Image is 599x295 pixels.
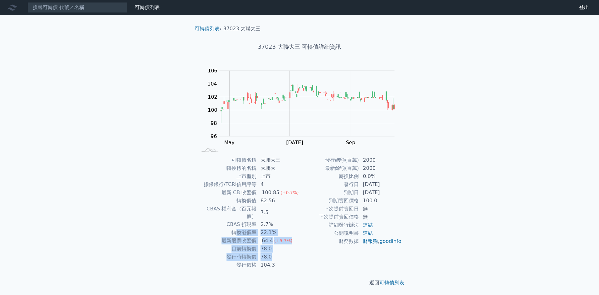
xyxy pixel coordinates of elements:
[208,68,217,74] tspan: 106
[197,164,257,172] td: 轉換標的名稱
[359,189,402,197] td: [DATE]
[208,107,217,113] tspan: 100
[363,230,373,236] a: 連結
[257,245,299,253] td: 78.0
[363,238,378,244] a: 財報狗
[299,221,359,229] td: 詳細發行辦法
[207,81,217,87] tspan: 104
[379,280,404,286] a: 可轉債列表
[359,237,402,245] td: ,
[274,238,292,243] span: (+5.7%)
[359,213,402,221] td: 無
[204,68,404,145] g: Chart
[299,197,359,205] td: 到期賣回價格
[363,222,373,228] a: 連結
[299,156,359,164] td: 發行總額(百萬)
[257,197,299,205] td: 82.56
[195,26,220,32] a: 可轉債列表
[359,156,402,164] td: 2000
[299,172,359,180] td: 轉換比例
[299,164,359,172] td: 最新餘額(百萬)
[257,220,299,229] td: 2.7%
[197,245,257,253] td: 目前轉換價
[257,164,299,172] td: 大聯大
[27,2,127,13] input: 搜尋可轉債 代號／名稱
[359,172,402,180] td: 0.0%
[379,238,401,244] a: goodinfo
[211,133,217,139] tspan: 96
[299,229,359,237] td: 公開說明書
[257,261,299,269] td: 104.3
[574,2,594,12] a: 登出
[197,180,257,189] td: 擔保銀行/TCRI信用評等
[190,42,409,51] h1: 37023 大聯大三 可轉債詳細資訊
[359,164,402,172] td: 2000
[359,205,402,213] td: 無
[208,94,217,100] tspan: 102
[299,180,359,189] td: 發行日
[257,205,299,220] td: 7.5
[257,253,299,261] td: 78.0
[197,220,257,229] td: CBAS 折現率
[257,156,299,164] td: 大聯大三
[286,140,303,145] tspan: [DATE]
[257,180,299,189] td: 4
[223,25,261,32] li: 37023 大聯大三
[195,25,222,32] li: ›
[197,197,257,205] td: 轉換價值
[299,213,359,221] td: 下次提前賣回價格
[224,140,235,145] tspan: May
[197,172,257,180] td: 上市櫃別
[359,180,402,189] td: [DATE]
[261,237,274,244] div: 64.4
[346,140,355,145] tspan: Sep
[197,156,257,164] td: 可轉債名稱
[299,205,359,213] td: 下次提前賣回日
[197,237,257,245] td: 最新股票收盤價
[261,189,280,196] div: 100.85
[197,205,257,220] td: CBAS 權利金（百元報價）
[299,189,359,197] td: 到期日
[359,197,402,205] td: 100.0
[197,253,257,261] td: 發行時轉換價
[211,120,217,126] tspan: 98
[299,237,359,245] td: 財務數據
[135,4,160,10] a: 可轉債列表
[197,189,257,197] td: 最新 CB 收盤價
[257,172,299,180] td: 上市
[197,229,257,237] td: 轉換溢價率
[197,261,257,269] td: 發行價格
[280,190,299,195] span: (+0.7%)
[257,229,299,237] td: 22.1%
[190,279,409,287] p: 返回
